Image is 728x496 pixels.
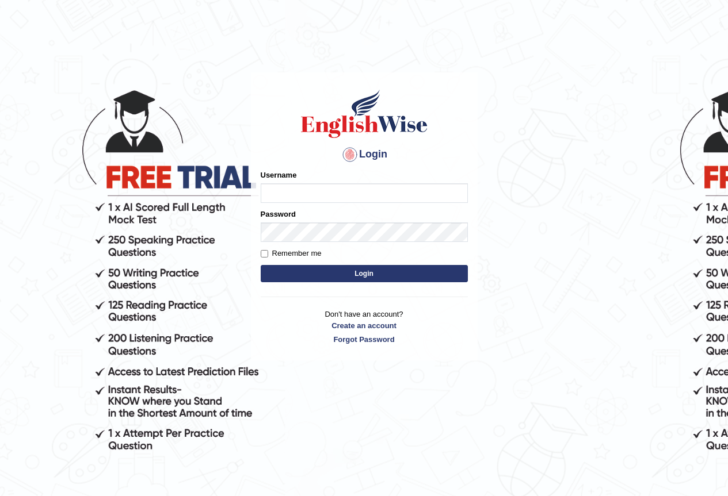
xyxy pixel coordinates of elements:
[261,320,468,331] a: Create an account
[261,250,268,257] input: Remember me
[261,334,468,345] a: Forgot Password
[261,265,468,282] button: Login
[261,170,297,180] label: Username
[261,209,296,220] label: Password
[261,248,322,259] label: Remember me
[261,309,468,344] p: Don't have an account?
[261,145,468,164] h4: Login
[299,88,430,140] img: Logo of English Wise sign in for intelligent practice with AI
